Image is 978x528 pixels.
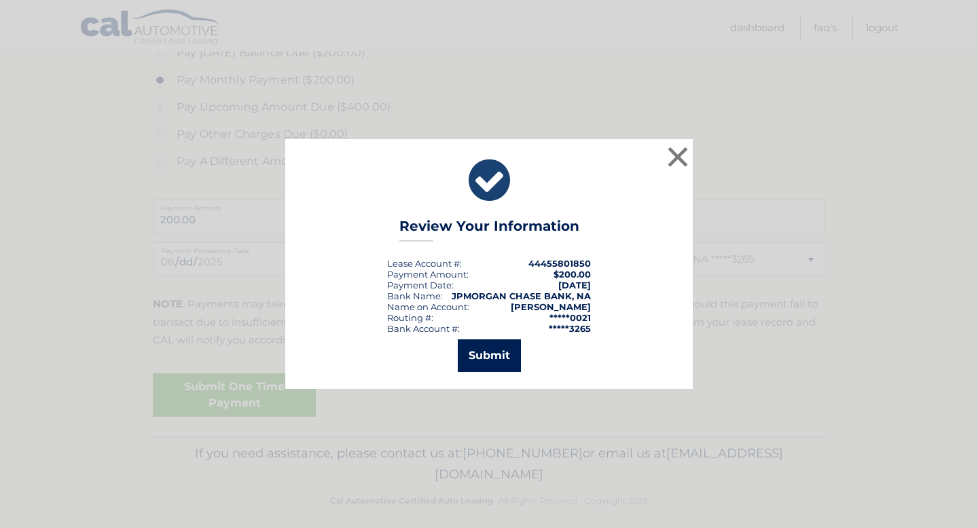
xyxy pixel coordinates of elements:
div: Lease Account #: [387,258,462,269]
div: Routing #: [387,312,433,323]
div: Name on Account: [387,301,469,312]
strong: JPMORGAN CHASE BANK, NA [452,290,591,301]
button: Submit [458,339,521,372]
div: Payment Amount: [387,269,469,280]
span: $200.00 [554,269,591,280]
div: : [387,280,454,290]
h3: Review Your Information [399,218,579,242]
strong: 44455801850 [528,258,591,269]
strong: [PERSON_NAME] [511,301,591,312]
span: Payment Date [387,280,452,290]
button: × [664,143,691,170]
div: Bank Account #: [387,323,460,334]
span: [DATE] [558,280,591,290]
div: Bank Name: [387,290,443,301]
